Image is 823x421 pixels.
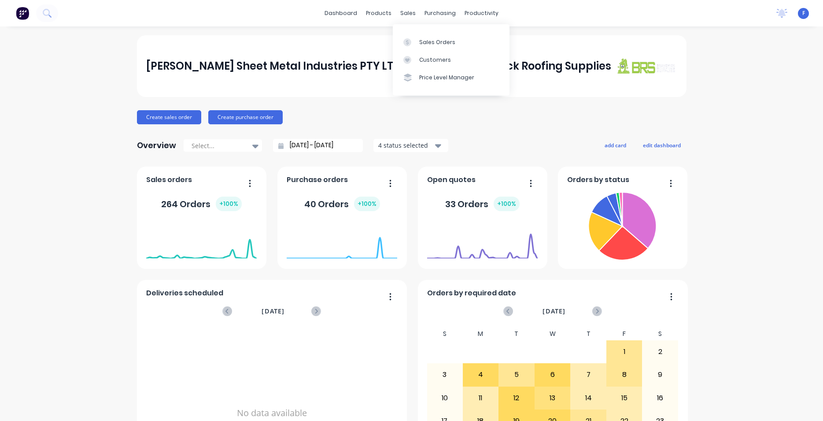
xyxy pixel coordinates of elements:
div: Customers [419,56,451,64]
div: S [642,328,678,340]
div: T [498,328,535,340]
div: F [606,328,642,340]
div: Price Level Manager [419,74,474,82]
span: Purchase orders [287,175,348,185]
span: F [802,9,805,17]
a: Customers [393,51,509,69]
div: M [463,328,499,340]
div: 40 Orders [304,197,380,211]
div: productivity [460,7,503,20]
button: edit dashboard [637,139,686,151]
div: + 100 % [354,197,380,211]
div: + 100 % [494,197,520,211]
span: [DATE] [543,306,565,316]
button: Create purchase order [208,110,283,124]
div: sales [396,7,420,20]
div: 10 [427,387,462,409]
div: 4 status selected [378,141,434,150]
div: Overview [137,137,176,154]
div: + 100 % [216,197,242,211]
div: 5 [499,364,534,386]
div: 33 Orders [445,197,520,211]
div: 12 [499,387,534,409]
div: T [570,328,606,340]
img: Factory [16,7,29,20]
button: add card [599,139,632,151]
span: Open quotes [427,175,476,185]
div: 15 [607,387,642,409]
div: 13 [535,387,570,409]
div: 3 [427,364,462,386]
button: Create sales order [137,110,201,124]
div: 9 [642,364,678,386]
div: S [427,328,463,340]
div: 4 [463,364,498,386]
div: 264 Orders [161,197,242,211]
div: 6 [535,364,570,386]
div: 8 [607,364,642,386]
span: [DATE] [262,306,284,316]
span: Orders by status [567,175,629,185]
div: products [362,7,396,20]
span: Sales orders [146,175,192,185]
div: 2 [642,341,678,363]
a: dashboard [320,7,362,20]
img: J A Sheet Metal Industries PTY LTD trading as Brunswick Roofing Supplies [615,58,677,74]
a: Price Level Manager [393,69,509,86]
div: 16 [642,387,678,409]
div: W [535,328,571,340]
div: Sales Orders [419,38,455,46]
a: Sales Orders [393,33,509,51]
div: [PERSON_NAME] Sheet Metal Industries PTY LTD trading as Brunswick Roofing Supplies [146,57,611,75]
div: 11 [463,387,498,409]
button: 4 status selected [373,139,448,152]
div: purchasing [420,7,460,20]
div: 1 [607,341,642,363]
div: 7 [571,364,606,386]
div: 14 [571,387,606,409]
